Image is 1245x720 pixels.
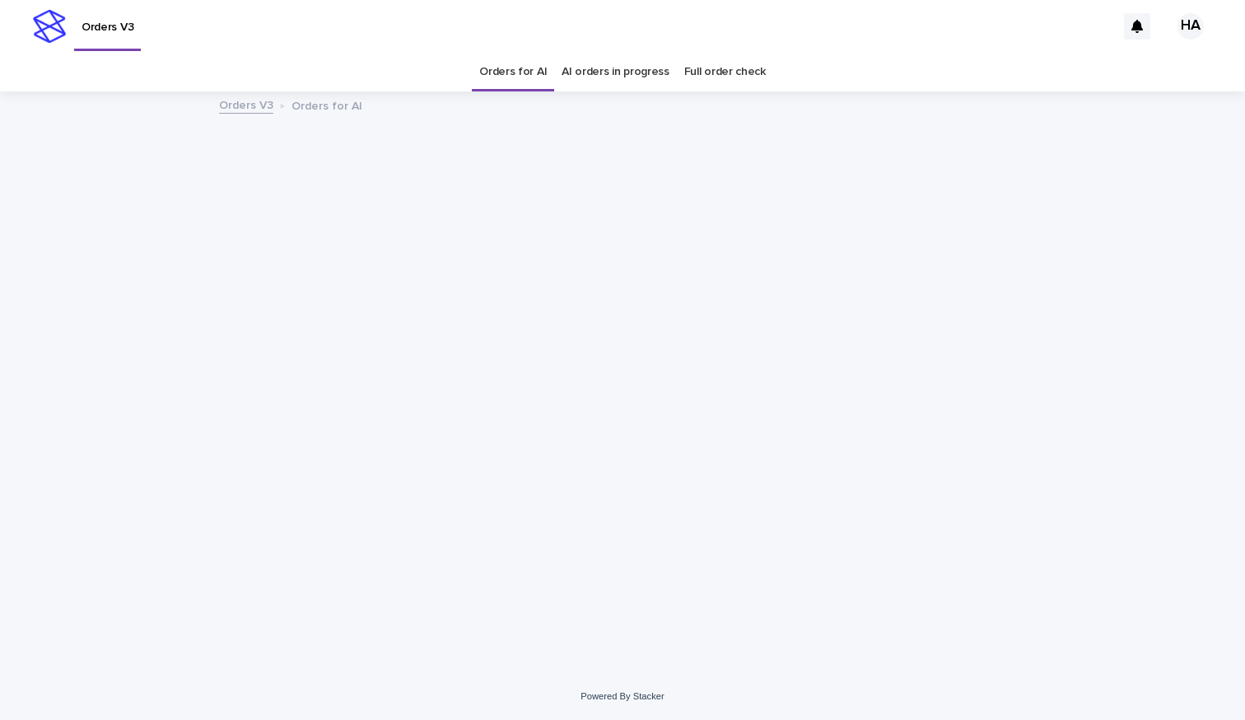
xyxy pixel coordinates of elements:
[581,691,664,701] a: Powered By Stacker
[219,95,273,114] a: Orders V3
[33,10,66,43] img: stacker-logo-s-only.png
[684,53,766,91] a: Full order check
[562,53,669,91] a: AI orders in progress
[291,96,362,114] p: Orders for AI
[479,53,547,91] a: Orders for AI
[1177,13,1204,40] div: HA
